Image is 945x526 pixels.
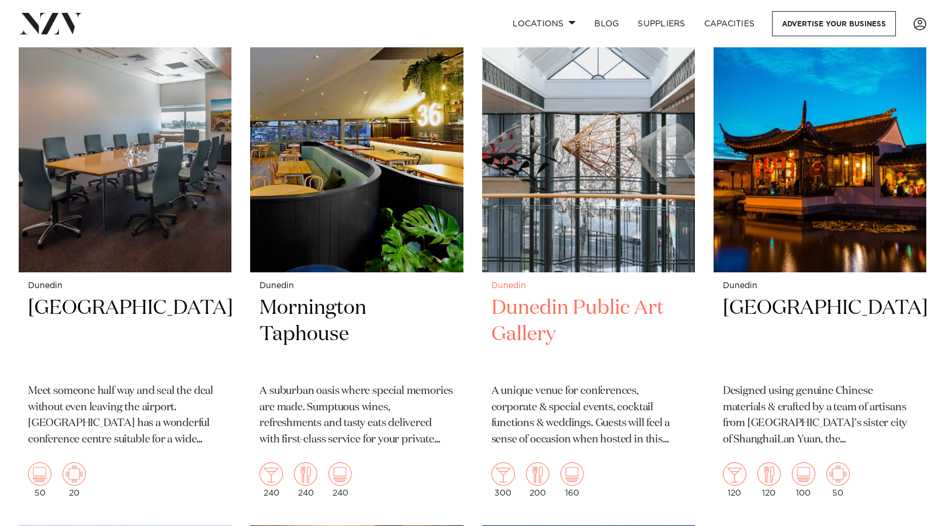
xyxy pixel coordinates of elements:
img: theatre.png [328,462,352,486]
img: dining.png [294,462,317,486]
div: 50 [826,462,850,497]
p: Designed using genuine Chinese materials & crafted by a team of artisans from [GEOGRAPHIC_DATA]’s... [723,383,917,449]
img: theatre.png [792,462,815,486]
p: A suburban oasis where special memories are made. Sumptuous wines, refreshments and tasty eats de... [259,383,454,449]
a: Locations [503,11,585,36]
p: Meet someone half way and seal the deal without even leaving the airport. [GEOGRAPHIC_DATA] has a... [28,383,222,449]
img: cocktail.png [259,462,283,486]
div: 160 [560,462,584,497]
p: A unique venue for conferences, corporate & special events, cocktail functions & weddings. Guests... [491,383,686,449]
div: 100 [792,462,815,497]
img: theatre.png [560,462,584,486]
h2: [GEOGRAPHIC_DATA] [723,295,917,374]
div: 20 [63,462,86,497]
img: meeting.png [63,462,86,486]
img: nzv-logo.png [19,13,82,34]
div: 120 [723,462,746,497]
h2: [GEOGRAPHIC_DATA] [28,295,222,374]
div: 50 [28,462,51,497]
small: Dunedin [28,282,222,290]
div: 240 [294,462,317,497]
img: cocktail.png [723,462,746,486]
small: Dunedin [723,282,917,290]
div: 240 [328,462,352,497]
a: Advertise your business [772,11,896,36]
div: 200 [526,462,549,497]
h2: Dunedin Public Art Gallery [491,295,686,374]
h2: Mornington Taphouse [259,295,454,374]
small: Dunedin [491,282,686,290]
small: Dunedin [259,282,454,290]
a: SUPPLIERS [628,11,694,36]
img: cocktail.png [491,462,515,486]
img: dining.png [526,462,549,486]
img: theatre.png [28,462,51,486]
img: dining.png [757,462,781,486]
a: BLOG [585,11,628,36]
a: Capacities [695,11,764,36]
img: meeting.png [826,462,850,486]
div: 120 [757,462,781,497]
div: 240 [259,462,283,497]
div: 300 [491,462,515,497]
